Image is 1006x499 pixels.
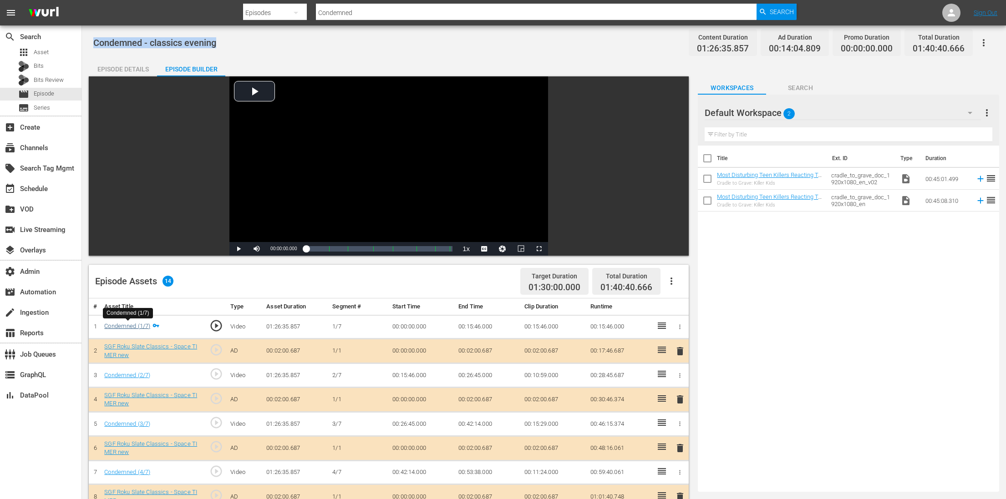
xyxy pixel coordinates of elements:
td: Video [227,412,263,436]
td: 00:30:46.374 [587,387,653,412]
td: 00:17:46.687 [587,339,653,363]
td: 00:53:38.000 [455,460,521,484]
td: AD [227,387,263,412]
th: Type [227,298,263,315]
th: Duration [920,146,975,171]
span: reorder [986,195,996,206]
td: 00:15:46.000 [587,315,653,339]
div: Progress Bar [306,246,452,252]
td: Video [227,460,263,484]
button: Captions [475,242,493,256]
td: 00:15:46.000 [389,363,455,388]
a: Condemned (2/7) [104,372,150,378]
td: 4/7 [329,460,389,484]
span: Schedule [5,183,15,194]
span: Episode [18,89,29,100]
span: more_vert [981,107,992,118]
a: SGF Roku Slate Classics - Space TIMER new [104,343,197,358]
td: 00:02:00.687 [455,436,521,460]
div: Ad Duration [769,31,821,44]
span: Series [18,102,29,113]
span: 14 [163,276,173,287]
td: 00:02:00.687 [521,387,587,412]
div: Total Duration [913,31,965,44]
td: 00:15:46.000 [521,315,587,339]
td: 00:00:00.000 [389,339,455,363]
img: ans4CAIJ8jUAAAAAAAAAAAAAAAAAAAAAAAAgQb4GAAAAAAAAAAAAAAAAAAAAAAAAJMjXAAAAAAAAAAAAAAAAAAAAAAAAgAT5G... [22,2,66,24]
span: Create [5,122,15,133]
a: Most Disturbing Teen Killers Reacting To Insane Sentences [717,193,822,207]
div: Cradle to Grave: Killer Kids [717,202,824,208]
div: Target Duration [528,270,580,282]
td: 00:02:00.687 [263,436,329,460]
td: 3 [89,363,101,388]
td: 01:26:35.857 [263,412,329,436]
span: Search [770,4,794,20]
td: cradle_to_grave_doc_1920x1080_en_v02 [828,168,897,190]
button: Search [757,4,797,20]
div: Default Workspace [705,100,981,126]
span: play_circle_outline [209,367,223,381]
td: 01:26:35.857 [263,363,329,388]
a: Condemned (4/7) [104,469,150,475]
td: 00:59:40.061 [587,460,653,484]
a: Condemned (1/7) [104,323,150,329]
td: 00:26:45.000 [455,363,521,388]
span: Channels [5,142,15,153]
a: Sign Out [974,9,997,16]
td: 00:48:16.061 [587,436,653,460]
td: AD [227,436,263,460]
span: 00:14:04.809 [769,44,821,54]
div: Video Player [229,76,548,256]
td: 6 [89,436,101,460]
span: 00:00:00.000 [270,246,297,251]
span: Bits Review [34,76,64,85]
td: 01:26:35.857 [263,460,329,484]
span: DataPool [5,390,15,401]
th: Title [717,146,826,171]
td: 4 [89,387,101,412]
button: Episode Details [89,58,157,76]
td: 3/7 [329,412,389,436]
span: Automation [5,287,15,297]
td: 00:00:00.000 [389,436,455,460]
div: Bits [18,61,29,72]
span: reorder [986,173,996,184]
span: 01:30:00.000 [528,282,580,293]
span: Video [900,173,911,184]
td: 1/1 [329,339,389,363]
th: Type [895,146,920,171]
td: 00:10:59.000 [521,363,587,388]
td: 1 [89,315,101,339]
th: Runtime [587,298,653,315]
td: Video [227,363,263,388]
td: 1/1 [329,436,389,460]
span: Overlays [5,245,15,256]
div: Promo Duration [841,31,893,44]
div: Total Duration [600,270,652,282]
span: Series [34,103,50,112]
span: 01:26:35.857 [697,44,749,54]
a: Condemned (3/7) [104,420,150,427]
button: Episode Builder [157,58,225,76]
th: Start Time [389,298,455,315]
td: 5 [89,412,101,436]
td: 00:46:15.374 [587,412,653,436]
button: more_vert [981,102,992,124]
span: Asset [34,48,49,57]
td: 01:26:35.857 [263,315,329,339]
td: 00:02:00.687 [521,339,587,363]
span: 01:40:40.666 [600,282,652,292]
span: play_circle_outline [209,464,223,478]
td: AD [227,339,263,363]
th: Segment # [329,298,389,315]
span: Search Tag Mgmt [5,163,15,174]
td: 00:00:00.000 [389,387,455,412]
button: Jump To Time [493,242,512,256]
span: Reports [5,328,15,338]
span: Bits [34,61,44,71]
td: 00:42:14.000 [389,460,455,484]
span: VOD [5,204,15,215]
span: play_circle_outline [209,440,223,454]
td: 7 [89,460,101,484]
